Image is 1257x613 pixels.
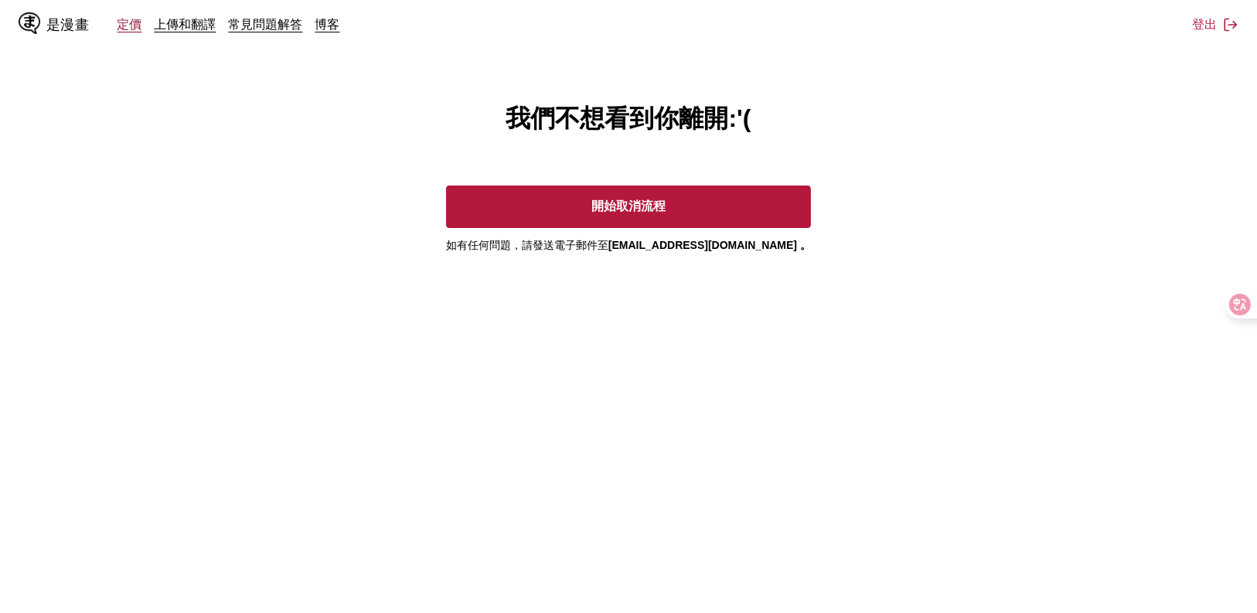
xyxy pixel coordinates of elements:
a: 常見問題解答 [229,16,303,32]
button: 開始取消流程 [446,186,811,228]
a: 上傳和翻譯 [155,16,216,32]
font: [EMAIL_ADDRESS][DOMAIN_NAME] 。 [608,239,811,251]
a: IsManga 標誌是漫畫 [19,12,118,37]
button: 登出 [1192,16,1238,33]
img: IsManga 標誌 [19,12,40,34]
font: 請發送電子郵件至 [522,239,608,251]
font: 開始取消流程 [591,199,666,213]
font: 我們不想看到你離開:'( [506,104,751,132]
a: 定價 [118,16,142,32]
img: 登出 [1223,17,1238,32]
font: 是漫畫 [46,17,90,32]
font: 登出 [1192,16,1217,32]
a: 博客 [315,16,340,32]
font: 如有任何問題， [446,239,522,251]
